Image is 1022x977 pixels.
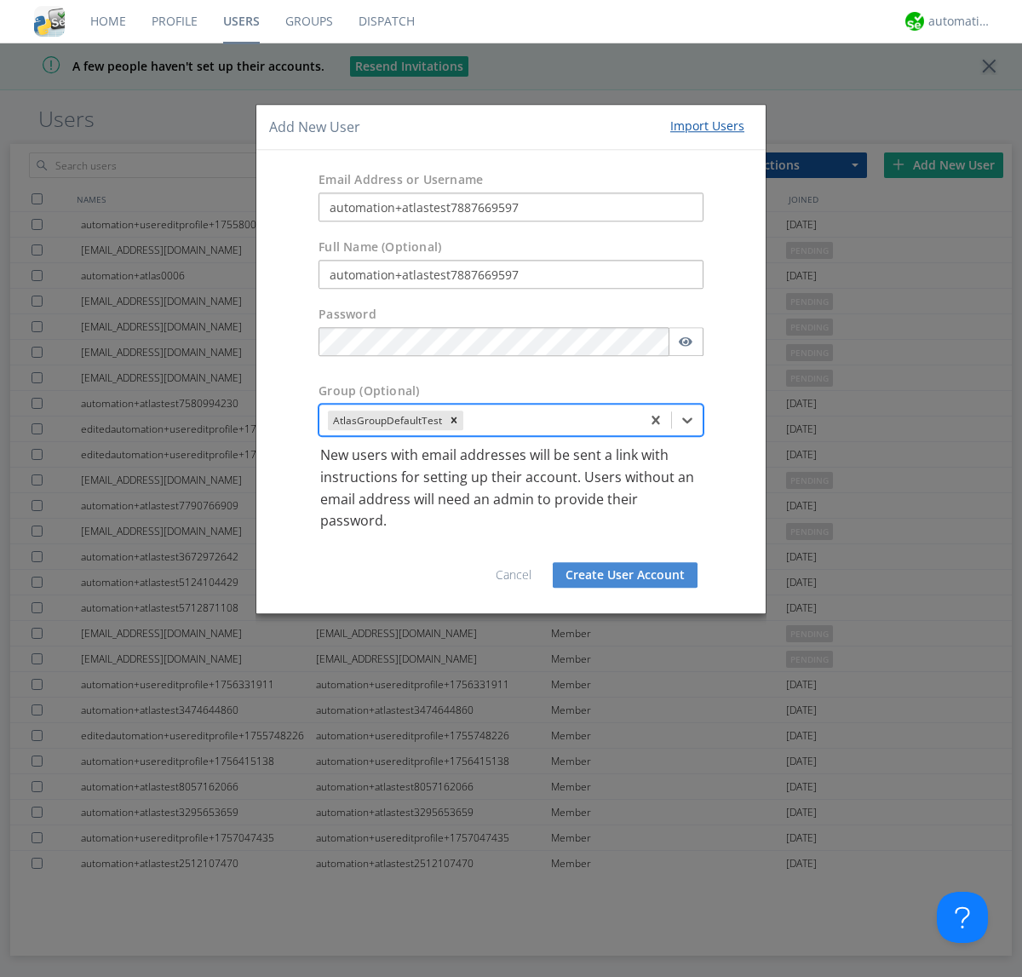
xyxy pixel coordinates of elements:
button: Create User Account [553,562,698,588]
input: Julie Appleseed [319,261,703,290]
p: New users with email addresses will be sent a link with instructions for setting up their account... [320,445,702,532]
div: automation+atlas [928,13,992,30]
div: Remove AtlasGroupDefaultTest [445,411,463,430]
label: Password [319,307,376,324]
img: d2d01cd9b4174d08988066c6d424eccd [905,12,924,31]
div: AtlasGroupDefaultTest [328,411,445,430]
img: cddb5a64eb264b2086981ab96f4c1ba7 [34,6,65,37]
h4: Add New User [269,118,360,137]
a: Cancel [496,566,531,583]
input: e.g. email@address.com, Housekeeping1 [319,193,703,222]
div: Import Users [670,118,744,135]
label: Email Address or Username [319,172,483,189]
label: Full Name (Optional) [319,239,441,256]
label: Group (Optional) [319,383,419,400]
